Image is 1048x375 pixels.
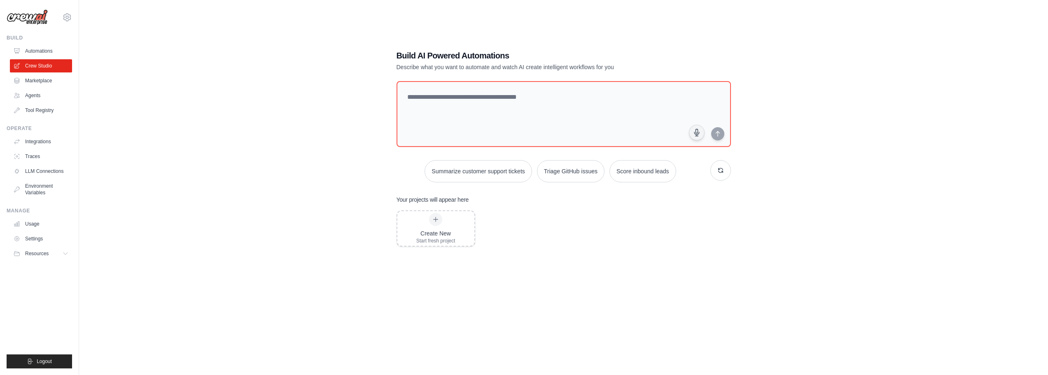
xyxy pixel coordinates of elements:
[397,196,469,204] h3: Your projects will appear here
[10,217,72,231] a: Usage
[10,89,72,102] a: Agents
[10,247,72,260] button: Resources
[7,354,72,368] button: Logout
[425,160,532,182] button: Summarize customer support tickets
[537,160,605,182] button: Triage GitHub issues
[10,165,72,178] a: LLM Connections
[10,44,72,58] a: Automations
[10,74,72,87] a: Marketplace
[397,63,673,71] p: Describe what you want to automate and watch AI create intelligent workflows for you
[37,358,52,365] span: Logout
[10,232,72,245] a: Settings
[416,238,455,244] div: Start fresh project
[416,229,455,238] div: Create New
[7,207,72,214] div: Manage
[10,135,72,148] a: Integrations
[7,125,72,132] div: Operate
[689,125,705,140] button: Click to speak your automation idea
[609,160,676,182] button: Score inbound leads
[10,104,72,117] a: Tool Registry
[710,160,731,181] button: Get new suggestions
[7,35,72,41] div: Build
[10,59,72,72] a: Crew Studio
[25,250,49,257] span: Resources
[397,50,673,61] h1: Build AI Powered Automations
[10,179,72,199] a: Environment Variables
[7,9,48,25] img: Logo
[10,150,72,163] a: Traces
